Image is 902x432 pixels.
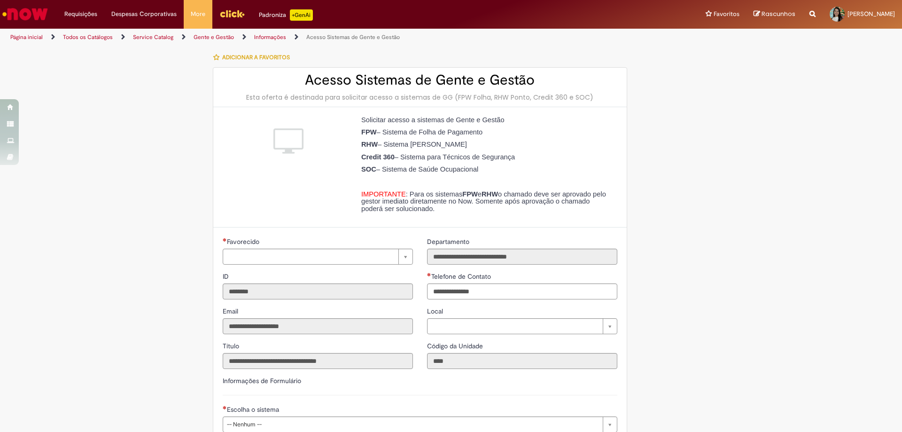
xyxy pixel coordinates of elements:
label: Informações de Formulário [223,377,301,385]
input: ID [223,283,413,299]
label: Somente leitura - Código da Unidade [427,341,485,351]
input: Telefone de Contato [427,283,617,299]
span: Telefone de Contato [431,272,493,281]
h2: Acesso Sistemas de Gente e Gestão [223,72,617,88]
img: Acesso Sistemas de Gente e Gestão [273,126,303,156]
a: Limpar campo Local [427,318,617,334]
span: Somente leitura - Email [223,307,240,315]
strong: Credit 360 [361,153,395,161]
strong: RHW [361,141,378,148]
p: – Sistema de Saúde Ocupacional [361,166,610,173]
input: Departamento [427,249,617,265]
input: Título [223,353,413,369]
label: Somente leitura - Email [223,306,240,316]
a: Limpar campo Favorecido [223,249,413,265]
span: Requisições [64,9,97,19]
p: : Para os sistemas e o chamado deve ser aprovado pelo gestor imediato diretamente no Now. Somente... [361,191,610,213]
strong: FPW [361,128,377,136]
p: – Sistema para Técnicos de Segurança [361,154,610,161]
p: – Sistema [PERSON_NAME] [361,141,610,149]
span: Somente leitura - Código da Unidade [427,342,485,350]
label: Somente leitura - ID [223,272,231,281]
p: Solicitar acesso a sistemas de Gente e Gestão [361,117,610,124]
a: Página inicial [10,33,43,41]
button: Adicionar a Favoritos [213,47,295,67]
span: [PERSON_NAME] [848,10,895,18]
p: – Sistema de Folha de Pagamento [361,129,610,136]
img: click_logo_yellow_360x200.png [219,7,245,21]
ul: Trilhas de página [7,29,594,46]
p: +GenAi [290,9,313,21]
span: IMPORTANTE [361,190,406,198]
span: Local [427,307,445,315]
span: Necessários - Favorecido [227,237,261,246]
a: Rascunhos [754,10,795,19]
span: Rascunhos [762,9,795,18]
span: Necessários [223,406,227,409]
span: Adicionar a Favoritos [222,54,290,61]
span: Escolha o sistema [227,405,281,414]
strong: FPW [462,190,478,198]
a: Informações [254,33,286,41]
label: Somente leitura - Título [223,341,241,351]
strong: SOC [361,165,376,173]
img: ServiceNow [1,5,49,24]
div: Padroniza [259,9,313,21]
span: -- Nenhum -- [227,417,598,432]
span: Necessários [223,238,227,242]
strong: RHW [482,190,498,198]
a: Acesso Sistemas de Gente e Gestão [306,33,400,41]
span: Somente leitura - Título [223,342,241,350]
input: Email [223,318,413,334]
a: Todos os Catálogos [63,33,113,41]
a: Service Catalog [133,33,173,41]
div: Esta oferta é destinada para solicitar acesso a sistemas de GG (FPW Folha, RHW Ponto, Credit 360 ... [223,93,617,102]
span: Favoritos [714,9,739,19]
span: More [191,9,205,19]
a: Gente e Gestão [194,33,234,41]
span: Obrigatório Preenchido [427,273,431,276]
label: Somente leitura - Departamento [427,237,471,246]
span: Despesas Corporativas [111,9,177,19]
input: Código da Unidade [427,353,617,369]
